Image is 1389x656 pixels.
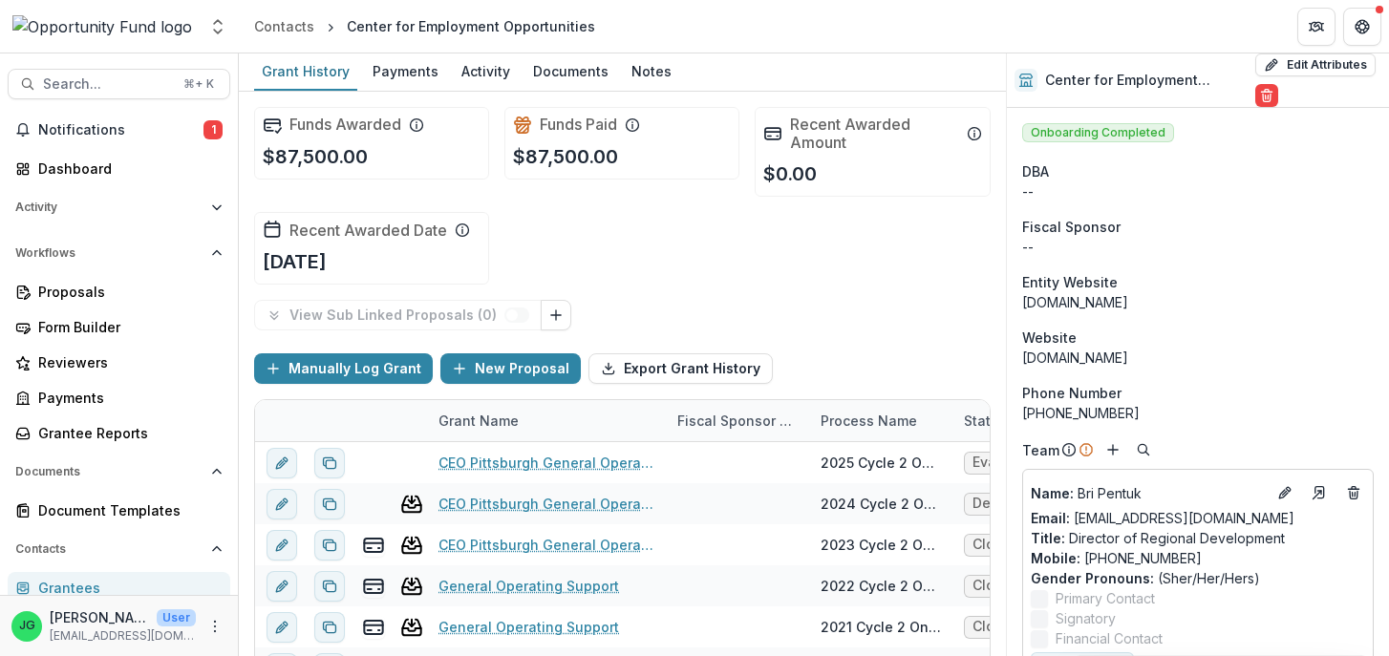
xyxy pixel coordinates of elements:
[1022,181,1374,201] div: --
[263,247,327,276] p: [DATE]
[624,53,679,91] a: Notes
[821,494,941,514] div: 2024 Cycle 2 Online
[809,400,952,441] div: Process Name
[438,576,619,596] a: General Operating Support
[362,616,385,639] button: view-payments
[821,453,941,473] div: 2025 Cycle 2 Online
[438,494,654,514] a: CEO Pittsburgh General Operating Support
[314,612,345,643] button: Duplicate proposal
[267,530,297,561] button: edit
[525,57,616,85] div: Documents
[1056,608,1116,628] span: Signatory
[1022,217,1121,237] span: Fiscal Sponsor
[438,535,654,555] a: CEO Pittsburgh General Operating Support
[972,455,1076,471] span: Evaluations Assigned / Panelist Review
[254,53,357,91] a: Grant History
[1022,403,1374,423] div: [PHONE_NUMBER]
[12,15,192,38] img: Opportunity Fund logo
[952,400,1096,441] div: Status
[314,489,345,519] button: Duplicate proposal
[254,353,433,384] button: Manually Log Grant
[8,311,230,343] a: Form Builder
[157,609,196,626] p: User
[254,300,542,330] button: View Sub Linked Proposals (0)
[624,57,679,85] div: Notes
[1273,481,1296,504] button: Edit
[8,238,230,268] button: Open Workflows
[8,417,230,449] a: Grantee Reports
[1031,508,1294,528] a: Email: [EMAIL_ADDRESS][DOMAIN_NAME]
[821,576,941,596] div: 2022 Cycle 2 Online
[427,411,530,431] div: Grant Name
[267,571,297,602] button: edit
[1022,161,1049,181] span: DBA
[263,142,368,171] p: $87,500.00
[541,300,571,330] button: Link Grants
[1031,570,1154,586] span: Gender Pronouns :
[1022,292,1374,312] div: [DOMAIN_NAME]
[1031,568,1365,588] p: (Sher/Her/Hers)
[15,246,203,260] span: Workflows
[1056,588,1155,608] span: Primary Contact
[666,400,809,441] div: Fiscal Sponsor Name
[1031,530,1065,546] span: Title :
[254,16,314,36] div: Contacts
[1132,438,1155,461] button: Search
[50,627,196,645] p: [EMAIL_ADDRESS][DOMAIN_NAME]
[952,411,1018,431] div: Status
[972,578,1019,594] span: Closed
[365,57,446,85] div: Payments
[666,411,809,431] div: Fiscal Sponsor Name
[38,578,215,598] div: Grantees
[1031,510,1070,526] span: Email:
[1255,84,1278,107] button: Delete
[763,159,817,188] p: $0.00
[267,448,297,478] button: edit
[15,542,203,556] span: Contacts
[289,222,447,240] h2: Recent Awarded Date
[1297,8,1336,46] button: Partners
[821,535,941,555] div: 2023 Cycle 2 Online
[203,120,223,139] span: 1
[454,53,518,91] a: Activity
[513,142,618,171] p: $87,500.00
[1031,528,1365,548] p: Director of Regional Development
[8,153,230,184] a: Dashboard
[267,489,297,519] button: edit
[438,453,654,473] a: CEO Pittsburgh General Operating Support
[246,12,603,40] nav: breadcrumb
[289,307,504,324] p: View Sub Linked Proposals ( 0 )
[38,500,215,520] div: Document Templates
[1022,383,1122,403] span: Phone Number
[972,537,1019,553] span: Closed
[8,382,230,413] a: Payments
[38,317,215,337] div: Form Builder
[1022,123,1174,142] span: Onboarding Completed
[8,115,230,145] button: Notifications1
[38,423,215,443] div: Grantee Reports
[43,76,172,93] span: Search...
[8,495,230,526] a: Document Templates
[1031,483,1266,503] p: Bri Pentuk
[15,201,203,214] span: Activity
[254,57,357,85] div: Grant History
[203,615,226,638] button: More
[204,8,231,46] button: Open entity switcher
[362,534,385,557] button: view-payments
[427,400,666,441] div: Grant Name
[8,534,230,564] button: Open Contacts
[8,572,230,603] a: Grantees
[525,53,616,91] a: Documents
[972,619,1019,635] span: Closed
[38,388,215,408] div: Payments
[50,607,149,627] p: [PERSON_NAME]
[1031,548,1365,568] p: [PHONE_NUMBER]
[1031,483,1266,503] a: Name: Bri Pentuk
[972,496,1020,512] span: Denied
[1056,628,1163,648] span: Financial Contact
[347,16,595,36] div: Center for Employment Opportunities
[38,282,215,302] div: Proposals
[790,116,958,152] h2: Recent Awarded Amount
